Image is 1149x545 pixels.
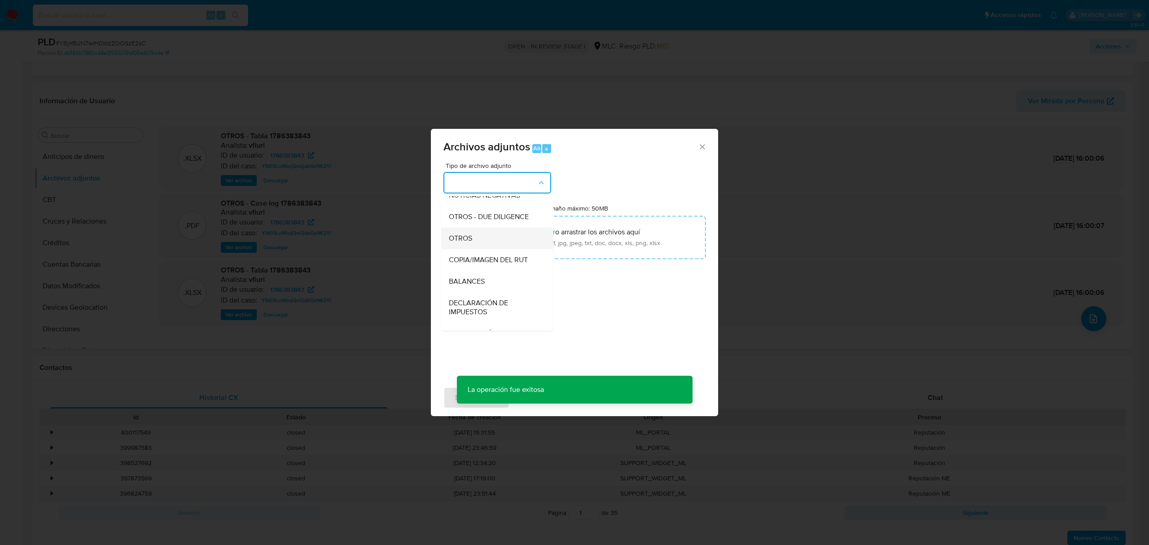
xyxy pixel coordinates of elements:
span: COPIA/IMAGEN DEL RUT [449,255,528,264]
span: NOTICIAS NEGATIVAS [449,191,520,200]
span: DECLARACIÓN DE IMPUESTOS [449,299,540,316]
p: La operación fue exitosa [457,376,555,404]
label: Tamaño máximo: 50MB [544,204,608,212]
span: a [545,144,548,153]
span: Cancelar [525,388,554,408]
span: DECLARACIÓN JURADA DE BENEFICIARIOS FINALES [449,329,540,347]
span: Alt [533,144,540,153]
span: Archivos adjuntos [443,139,530,154]
span: OTROS - DUE DILIGENCE [449,212,529,221]
span: BALANCES [449,277,485,286]
span: Tipo de archivo adjunto [446,163,553,169]
span: OTROS [449,234,472,243]
button: Cerrar [698,142,706,150]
